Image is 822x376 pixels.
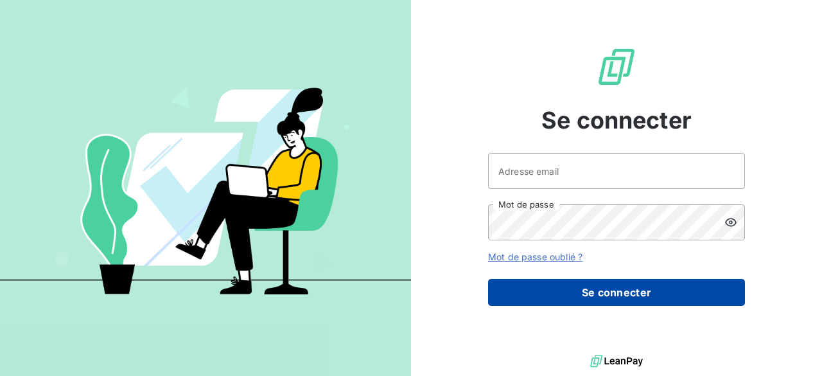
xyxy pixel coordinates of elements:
img: logo [590,352,643,371]
span: Se connecter [541,103,692,138]
button: Se connecter [488,279,745,306]
input: placeholder [488,153,745,189]
a: Mot de passe oublié ? [488,251,582,262]
img: Logo LeanPay [596,46,637,87]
